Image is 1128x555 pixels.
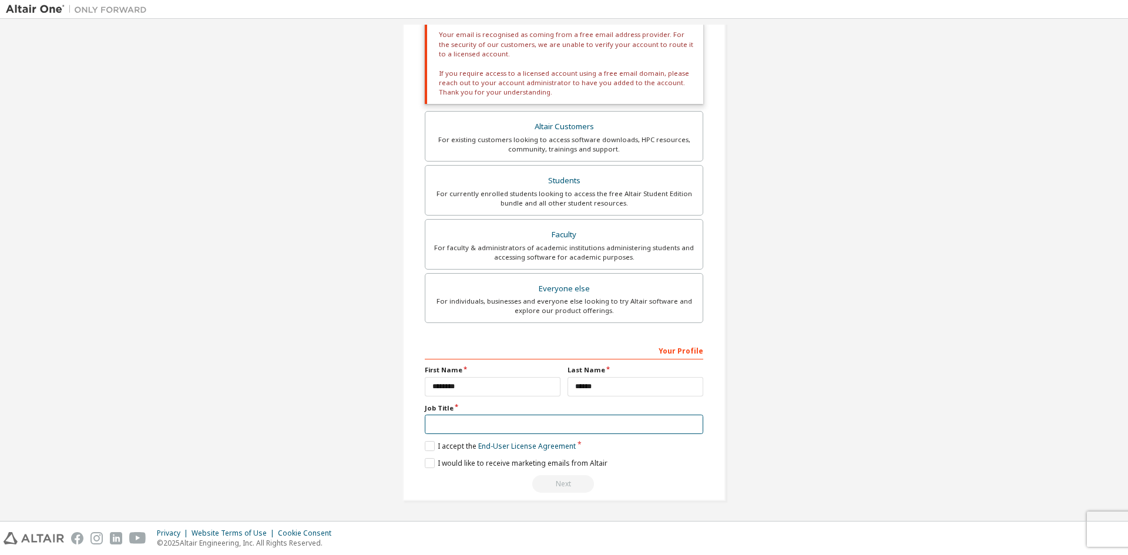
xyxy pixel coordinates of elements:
[432,297,696,315] div: For individuals, businesses and everyone else looking to try Altair software and explore our prod...
[432,243,696,262] div: For faculty & administrators of academic institutions administering students and accessing softwa...
[432,173,696,189] div: Students
[432,189,696,208] div: For currently enrolled students looking to access the free Altair Student Edition bundle and all ...
[157,538,338,548] p: © 2025 Altair Engineering, Inc. All Rights Reserved.
[425,441,576,451] label: I accept the
[432,119,696,135] div: Altair Customers
[432,135,696,154] div: For existing customers looking to access software downloads, HPC resources, community, trainings ...
[90,532,103,544] img: instagram.svg
[425,365,560,375] label: First Name
[6,4,153,15] img: Altair One
[157,529,192,538] div: Privacy
[425,341,703,359] div: Your Profile
[425,458,607,468] label: I would like to receive marketing emails from Altair
[425,475,703,493] div: Fix issues to continue
[568,365,703,375] label: Last Name
[432,281,696,297] div: Everyone else
[129,532,146,544] img: youtube.svg
[425,403,703,413] label: Job Title
[278,529,338,538] div: Cookie Consent
[71,532,83,544] img: facebook.svg
[432,227,696,243] div: Faculty
[425,23,703,104] div: Your email is recognised as coming from a free email address provider. For the security of our cu...
[110,532,122,544] img: linkedin.svg
[192,529,278,538] div: Website Terms of Use
[4,532,64,544] img: altair_logo.svg
[478,441,576,451] a: End-User License Agreement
